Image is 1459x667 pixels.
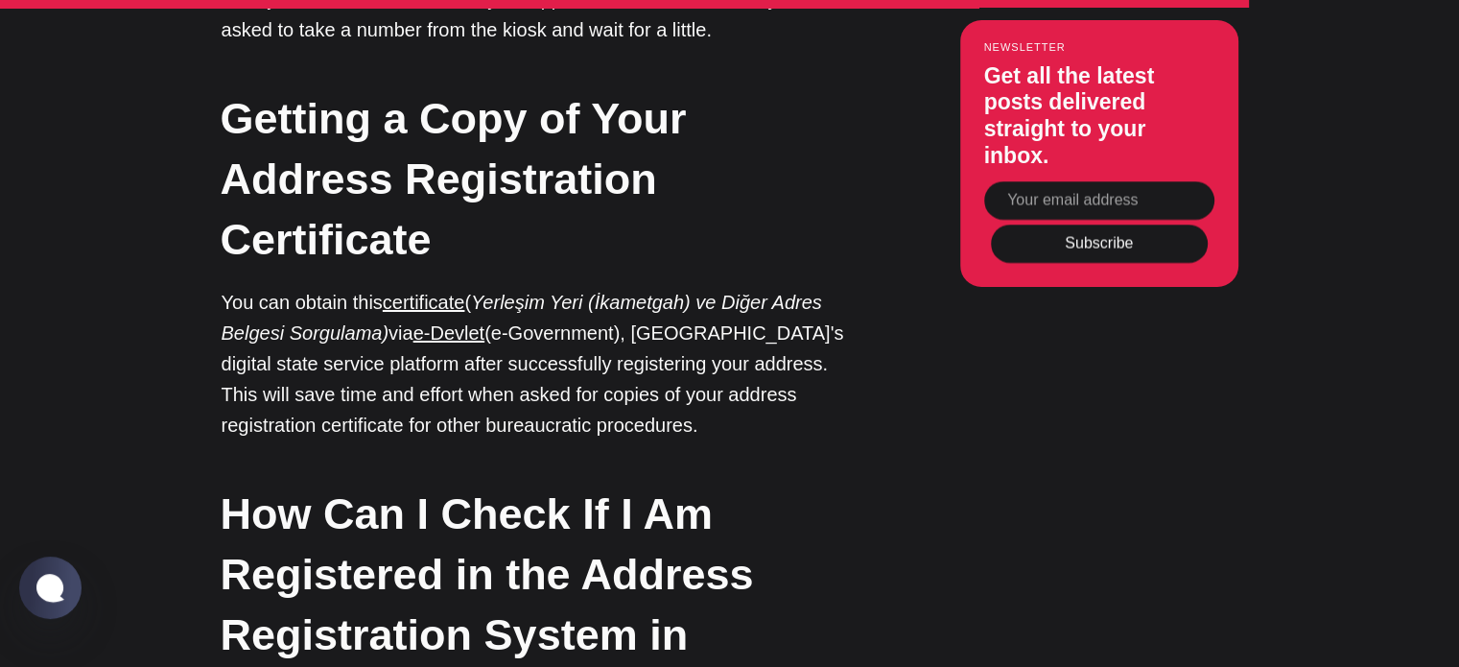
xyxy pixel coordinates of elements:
[383,292,465,313] a: certificate
[413,322,484,344] a: e-Devlet
[984,181,1214,220] input: Your email address
[222,287,864,441] p: You can obtain this ( via (e-Government), [GEOGRAPHIC_DATA]'s digital state service platform afte...
[222,292,822,344] em: Yerleşim Yeri (İkametgah) ve Diğer Adres Belgesi Sorgulama)
[984,63,1214,169] h3: Get all the latest posts delivered straight to your inbox.
[984,41,1214,53] small: Newsletter
[221,88,863,270] h2: Getting a Copy of Your Address Registration Certificate
[991,225,1208,263] button: Subscribe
